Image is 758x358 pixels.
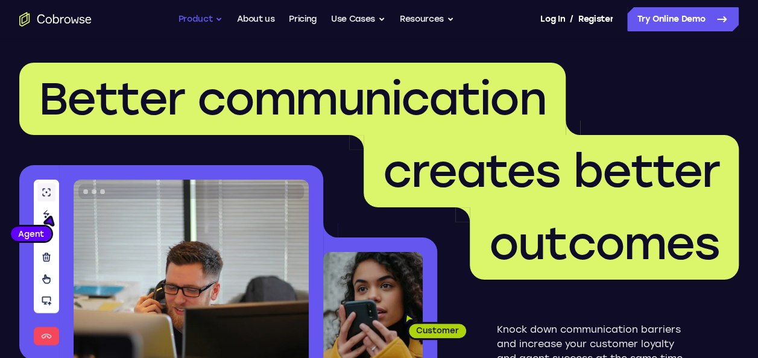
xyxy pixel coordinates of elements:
span: outcomes [489,216,719,271]
a: Log In [540,7,564,31]
a: Register [578,7,613,31]
a: Pricing [289,7,317,31]
span: / [570,12,573,27]
span: creates better [383,144,719,198]
a: About us [237,7,274,31]
button: Resources [400,7,454,31]
a: Try Online Demo [627,7,739,31]
button: Product [178,7,223,31]
button: Use Cases [331,7,385,31]
span: Better communication [39,72,546,126]
a: Go to the home page [19,12,92,27]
